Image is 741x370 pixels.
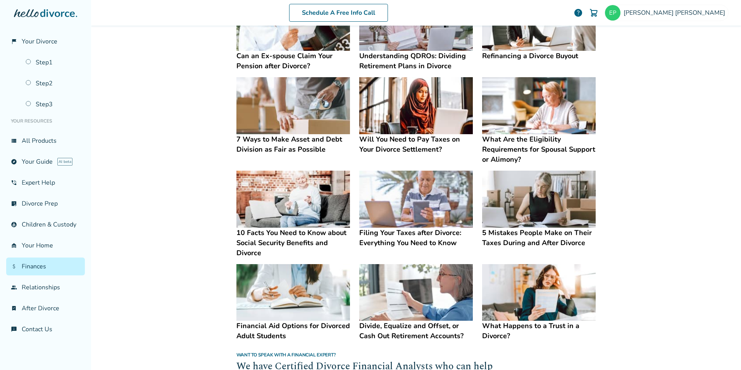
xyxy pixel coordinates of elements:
h4: Will You Need to Pay Taxes on Your Divorce Settlement? [359,134,473,154]
img: What Are the Eligibility Requirements for Spousal Support or Alimony? [482,77,596,134]
a: Schedule A Free Info Call [289,4,388,22]
a: garage_homeYour Home [6,237,85,254]
h4: What Happens to a Trust in a Divorce? [482,321,596,341]
a: Step3 [21,95,85,113]
span: bookmark_check [11,305,17,311]
span: explore [11,159,17,165]
a: Will You Need to Pay Taxes on Your Divorce Settlement?Will You Need to Pay Taxes on Your Divorce ... [359,77,473,154]
h4: Financial Aid Options for Divorced Adult Students [236,321,350,341]
a: groupRelationships [6,278,85,296]
img: 5 Mistakes People Make on Their Taxes During and After Divorce [482,171,596,228]
span: account_child [11,221,17,228]
span: group [11,284,17,290]
li: Your Resources [6,113,85,129]
h4: 10 Facts You Need to Know about Social Security Benefits and Divorce [236,228,350,258]
span: Want to speak with a financial expert? [236,352,336,358]
span: view_list [11,138,17,144]
a: exploreYour GuideAI beta [6,153,85,171]
img: What Happens to a Trust in a Divorce? [482,264,596,321]
span: garage_home [11,242,17,249]
h4: Filing Your Taxes after Divorce: Everything You Need to Know [359,228,473,248]
a: chat_infoContact Us [6,320,85,338]
span: flag_2 [11,38,17,45]
a: view_listAll Products [6,132,85,150]
span: phone_in_talk [11,180,17,186]
img: peric8882@gmail.com [605,5,620,21]
span: list_alt_check [11,201,17,207]
span: Your Divorce [22,37,57,46]
span: chat_info [11,326,17,332]
a: Step2 [21,74,85,92]
img: Cart [589,8,598,17]
iframe: Chat Widget [702,333,741,370]
h4: Refinancing a Divorce Buyout [482,51,596,61]
a: bookmark_checkAfter Divorce [6,299,85,317]
span: [PERSON_NAME] [PERSON_NAME] [624,9,728,17]
a: What Happens to a Trust in a Divorce?What Happens to a Trust in a Divorce? [482,264,596,341]
img: 7 Ways to Make Asset and Debt Division as Fair as Possible [236,77,350,134]
span: attach_money [11,263,17,270]
a: account_childChildren & Custody [6,216,85,233]
a: 7 Ways to Make Asset and Debt Division as Fair as Possible7 Ways to Make Asset and Debt Division ... [236,77,350,154]
a: 5 Mistakes People Make on Their Taxes During and After Divorce5 Mistakes People Make on Their Tax... [482,171,596,248]
a: phone_in_talkExpert Help [6,174,85,192]
a: What Are the Eligibility Requirements for Spousal Support or Alimony?What Are the Eligibility Req... [482,77,596,164]
a: Step1 [21,54,85,71]
h4: 5 Mistakes People Make on Their Taxes During and After Divorce [482,228,596,248]
a: Filing Your Taxes after Divorce: Everything You Need to KnowFiling Your Taxes after Divorce: Ever... [359,171,473,248]
a: Divide, Equalize and Offset, or Cash Out Retirement Accounts?Divide, Equalize and Offset, or Cash... [359,264,473,341]
a: help [574,8,583,17]
h4: Divide, Equalize and Offset, or Cash Out Retirement Accounts? [359,321,473,341]
a: attach_moneyFinances [6,258,85,275]
img: Divide, Equalize and Offset, or Cash Out Retirement Accounts? [359,264,473,321]
a: flag_2Your Divorce [6,33,85,50]
a: 10 Facts You Need to Know about Social Security Benefits and Divorce10 Facts You Need to Know abo... [236,171,350,258]
img: Financial Aid Options for Divorced Adult Students [236,264,350,321]
a: Financial Aid Options for Divorced Adult StudentsFinancial Aid Options for Divorced Adult Students [236,264,350,341]
h4: Understanding QDROs: Dividing Retirement Plans in Divorce [359,51,473,71]
h4: What Are the Eligibility Requirements for Spousal Support or Alimony? [482,134,596,164]
img: 10 Facts You Need to Know about Social Security Benefits and Divorce [236,171,350,228]
h4: 7 Ways to Make Asset and Debt Division as Fair as Possible [236,134,350,154]
img: Will You Need to Pay Taxes on Your Divorce Settlement? [359,77,473,134]
img: Filing Your Taxes after Divorce: Everything You Need to Know [359,171,473,228]
a: list_alt_checkDivorce Prep [6,195,85,213]
span: AI beta [57,158,72,166]
h4: Can an Ex-spouse Claim Your Pension after Divorce? [236,51,350,71]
